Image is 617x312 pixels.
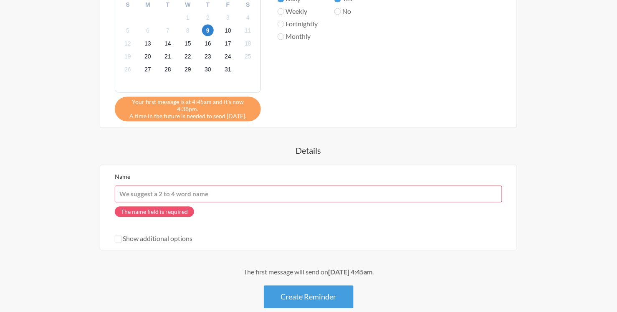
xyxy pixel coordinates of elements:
[222,25,234,36] span: Monday, November 10, 2025
[222,38,234,50] span: Monday, November 17, 2025
[182,12,194,23] span: Saturday, November 1, 2025
[142,51,154,63] span: Thursday, November 20, 2025
[264,286,354,309] button: Create Reminder
[162,25,174,36] span: Friday, November 7, 2025
[66,267,551,277] div: The first message will send on .
[278,8,284,15] input: Weekly
[142,25,154,36] span: Thursday, November 6, 2025
[162,51,174,63] span: Friday, November 21, 2025
[122,38,134,50] span: Wednesday, November 12, 2025
[121,99,255,113] span: Your first message is at 4:45am and it's now 4:38pm.
[115,173,130,180] label: Name
[202,38,214,50] span: Sunday, November 16, 2025
[242,38,254,50] span: Tuesday, November 18, 2025
[115,235,192,243] label: Show additional options
[242,25,254,36] span: Tuesday, November 11, 2025
[142,64,154,76] span: Thursday, November 27, 2025
[115,186,502,203] input: We suggest a 2 to 4 word name
[202,12,214,23] span: Sunday, November 2, 2025
[115,236,121,243] input: Show additional options
[278,21,284,28] input: Fortnightly
[222,64,234,76] span: Monday, December 1, 2025
[202,25,214,36] span: Sunday, November 9, 2025
[278,31,318,41] label: Monthly
[115,97,261,122] div: A time in the future is needed to send [DATE].
[334,6,379,16] label: No
[162,38,174,50] span: Friday, November 14, 2025
[222,51,234,63] span: Monday, November 24, 2025
[202,64,214,76] span: Sunday, November 30, 2025
[334,8,341,15] input: No
[122,64,134,76] span: Wednesday, November 26, 2025
[278,19,318,29] label: Fortnightly
[328,268,372,276] strong: [DATE] 4:45am
[242,51,254,63] span: Tuesday, November 25, 2025
[278,6,318,16] label: Weekly
[242,12,254,23] span: Tuesday, November 4, 2025
[278,33,284,40] input: Monthly
[182,38,194,50] span: Saturday, November 15, 2025
[122,25,134,36] span: Wednesday, November 5, 2025
[122,51,134,63] span: Wednesday, November 19, 2025
[182,25,194,36] span: Saturday, November 8, 2025
[115,207,194,217] span: The name field is required
[66,145,551,157] h4: Details
[162,64,174,76] span: Friday, November 28, 2025
[222,12,234,23] span: Monday, November 3, 2025
[182,51,194,63] span: Saturday, November 22, 2025
[142,38,154,50] span: Thursday, November 13, 2025
[182,64,194,76] span: Saturday, November 29, 2025
[202,51,214,63] span: Sunday, November 23, 2025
